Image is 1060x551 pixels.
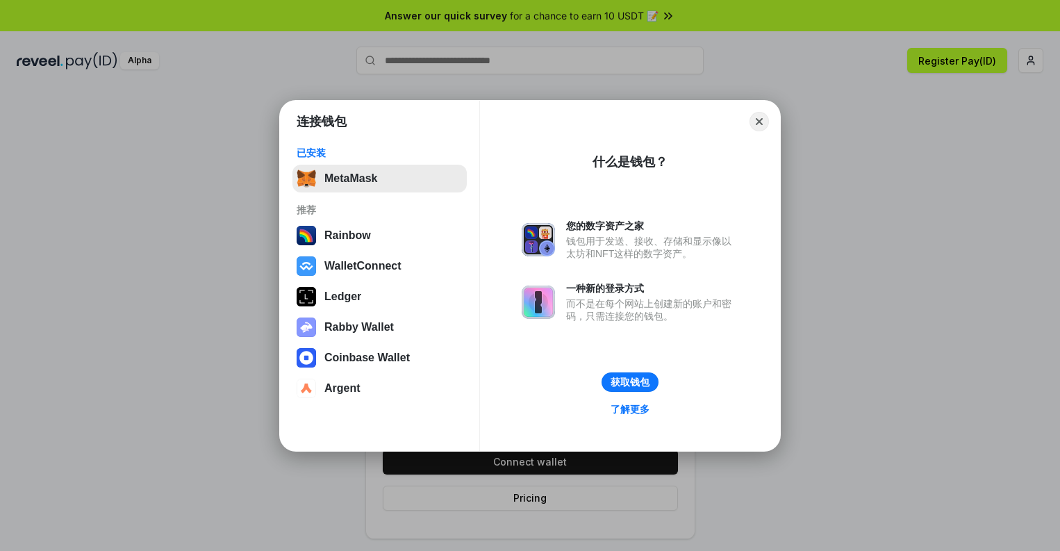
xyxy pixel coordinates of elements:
img: svg+xml,%3Csvg%20width%3D%22120%22%20height%3D%22120%22%20viewBox%3D%220%200%20120%20120%22%20fil... [297,226,316,245]
button: Coinbase Wallet [292,344,467,372]
button: 获取钱包 [602,372,659,392]
button: Argent [292,375,467,402]
div: 推荐 [297,204,463,216]
div: 一种新的登录方式 [566,282,738,295]
img: svg+xml,%3Csvg%20width%3D%2228%22%20height%3D%2228%22%20viewBox%3D%220%200%2028%2028%22%20fill%3D... [297,379,316,398]
div: 什么是钱包？ [593,154,668,170]
div: Ledger [324,290,361,303]
button: Rabby Wallet [292,313,467,341]
button: MetaMask [292,165,467,192]
img: svg+xml,%3Csvg%20xmlns%3D%22http%3A%2F%2Fwww.w3.org%2F2000%2Fsvg%22%20width%3D%2228%22%20height%3... [297,287,316,306]
h1: 连接钱包 [297,113,347,130]
div: Rainbow [324,229,371,242]
img: svg+xml,%3Csvg%20width%3D%2228%22%20height%3D%2228%22%20viewBox%3D%220%200%2028%2028%22%20fill%3D... [297,348,316,368]
div: 钱包用于发送、接收、存储和显示像以太坊和NFT这样的数字资产。 [566,235,738,260]
button: Ledger [292,283,467,311]
div: 已安装 [297,147,463,159]
div: Coinbase Wallet [324,352,410,364]
img: svg+xml,%3Csvg%20fill%3D%22none%22%20height%3D%2233%22%20viewBox%3D%220%200%2035%2033%22%20width%... [297,169,316,188]
div: 而不是在每个网站上创建新的账户和密码，只需连接您的钱包。 [566,297,738,322]
div: WalletConnect [324,260,401,272]
a: 了解更多 [602,400,658,418]
div: 了解更多 [611,403,649,416]
div: Argent [324,382,361,395]
div: 获取钱包 [611,376,649,388]
div: 您的数字资产之家 [566,220,738,232]
div: Rabby Wallet [324,321,394,334]
img: svg+xml,%3Csvg%20xmlns%3D%22http%3A%2F%2Fwww.w3.org%2F2000%2Fsvg%22%20fill%3D%22none%22%20viewBox... [522,223,555,256]
button: Rainbow [292,222,467,249]
img: svg+xml,%3Csvg%20xmlns%3D%22http%3A%2F%2Fwww.w3.org%2F2000%2Fsvg%22%20fill%3D%22none%22%20viewBox... [297,318,316,337]
div: MetaMask [324,172,377,185]
button: Close [750,112,769,131]
button: WalletConnect [292,252,467,280]
img: svg+xml,%3Csvg%20xmlns%3D%22http%3A%2F%2Fwww.w3.org%2F2000%2Fsvg%22%20fill%3D%22none%22%20viewBox... [522,286,555,319]
img: svg+xml,%3Csvg%20width%3D%2228%22%20height%3D%2228%22%20viewBox%3D%220%200%2028%2028%22%20fill%3D... [297,256,316,276]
